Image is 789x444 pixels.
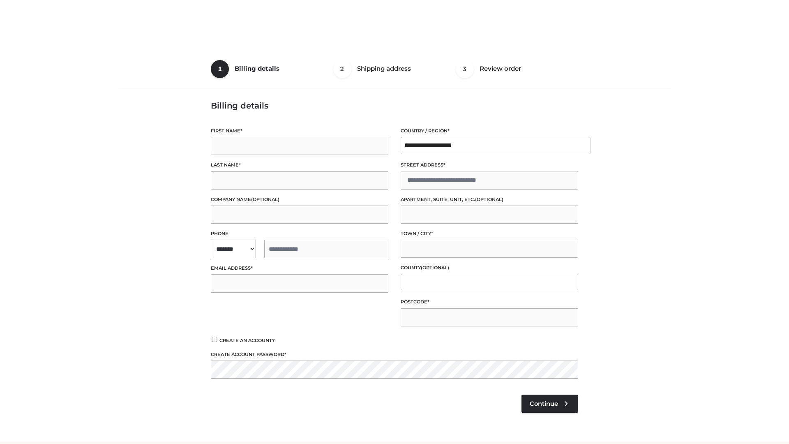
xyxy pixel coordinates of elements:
h3: Billing details [211,101,578,111]
a: Continue [521,395,578,413]
label: Country / Region [401,127,578,135]
span: Billing details [235,65,279,72]
span: Continue [530,400,558,407]
label: County [401,264,578,272]
span: (optional) [475,197,503,202]
span: Review order [480,65,521,72]
label: Email address [211,264,388,272]
span: 2 [333,60,351,78]
label: Last name [211,161,388,169]
input: Create an account? [211,337,218,342]
label: Apartment, suite, unit, etc. [401,196,578,203]
span: (optional) [421,265,449,271]
label: Street address [401,161,578,169]
label: Create account password [211,351,578,358]
span: Shipping address [357,65,411,72]
span: 3 [456,60,474,78]
label: Postcode [401,298,578,306]
span: Create an account? [219,338,275,343]
span: 1 [211,60,229,78]
label: Town / City [401,230,578,238]
label: Company name [211,196,388,203]
label: First name [211,127,388,135]
label: Phone [211,230,388,238]
span: (optional) [251,197,279,202]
